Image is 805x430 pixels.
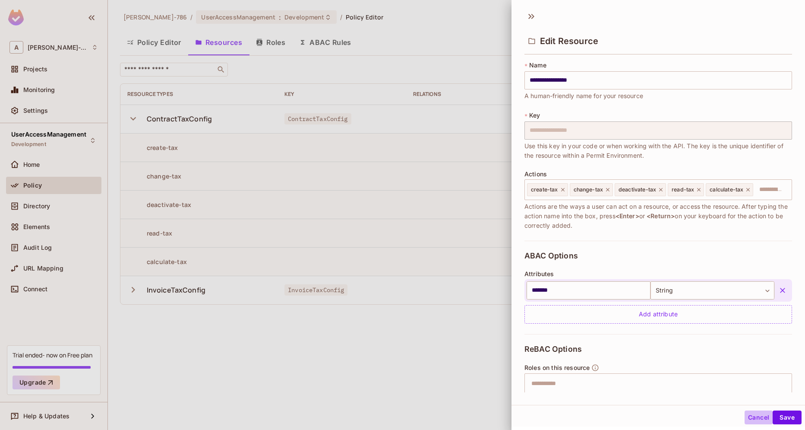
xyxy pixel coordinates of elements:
[531,186,558,193] span: create-tax
[524,141,792,160] span: Use this key in your code or when working with the API. The key is the unique identifier of the r...
[524,202,792,230] span: Actions are the ways a user can act on a resource, or access the resource. After typing the actio...
[574,186,603,193] span: change-tax
[706,183,753,196] div: calculate-tax
[524,252,578,260] span: ABAC Options
[668,183,704,196] div: read-tax
[524,271,554,277] span: Attributes
[527,183,568,196] div: create-tax
[524,345,582,354] span: ReBAC Options
[570,183,613,196] div: change-tax
[616,212,639,220] span: <Enter>
[524,364,590,371] span: Roles on this resource
[524,91,643,101] span: A human-friendly name for your resource
[745,411,773,424] button: Cancel
[524,171,547,178] span: Actions
[524,305,792,324] div: Add attribute
[615,183,666,196] div: deactivate-tax
[529,62,546,69] span: Name
[650,281,774,299] div: String
[672,186,694,193] span: read-tax
[529,112,540,119] span: Key
[619,186,656,193] span: deactivate-tax
[647,212,675,220] span: <Return>
[710,186,743,193] span: calculate-tax
[540,36,598,46] span: Edit Resource
[773,411,802,424] button: Save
